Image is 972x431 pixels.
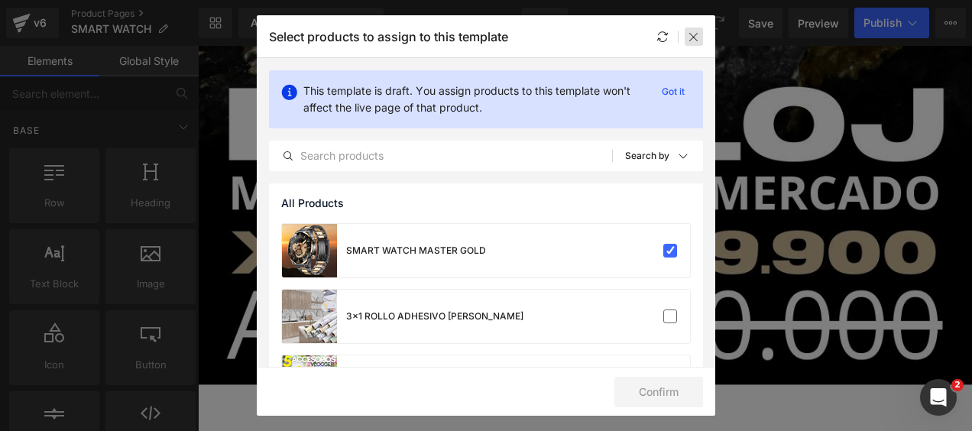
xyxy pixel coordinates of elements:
p: Search by [625,151,669,161]
div: SMART WATCH MASTER GOLD [346,244,486,258]
span: 2 [951,379,964,391]
a: product-img [282,355,337,409]
input: Search products [270,147,612,165]
div: 3x1 ROLLO ADHESIVO [PERSON_NAME] [346,309,523,323]
p: Got it [656,83,691,101]
button: Confirm [614,377,703,407]
p: Select products to assign to this template [269,29,508,44]
a: product-img [282,224,337,277]
iframe: Intercom live chat [920,379,957,416]
span: All Products [281,197,344,209]
p: This template is draft. You assign products to this template won't affect the live page of that p... [303,83,643,116]
a: product-img [282,290,337,343]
